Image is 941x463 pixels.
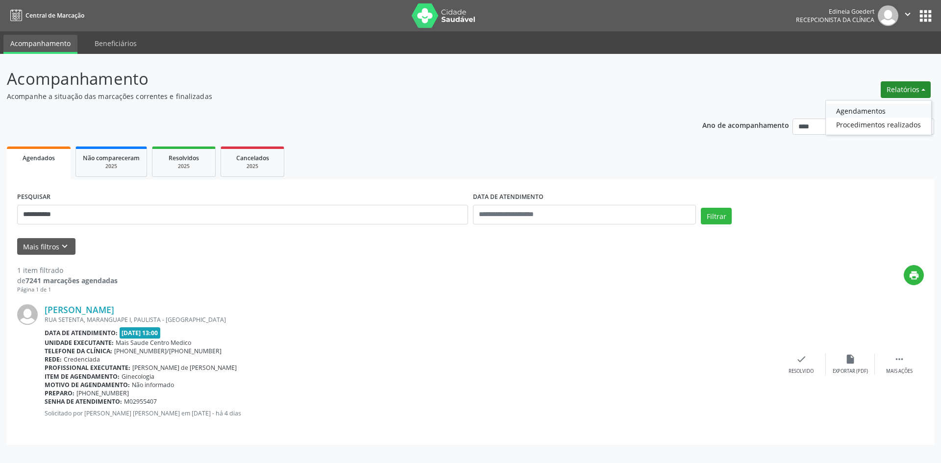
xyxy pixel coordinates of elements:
b: Telefone da clínica: [45,347,112,355]
img: img [878,5,898,26]
b: Motivo de agendamento: [45,381,130,389]
span: Resolvidos [169,154,199,162]
p: Acompanhamento [7,67,656,91]
span: [DATE] 13:00 [120,327,161,339]
span: Central de Marcação [25,11,84,20]
i: check [796,354,807,365]
span: [PHONE_NUMBER] [76,389,129,397]
div: Edineia Goedert [796,7,874,16]
a: [PERSON_NAME] [45,304,114,315]
a: Acompanhamento [3,35,77,54]
span: Cancelados [236,154,269,162]
span: Mais Saude Centro Medico [116,339,191,347]
span: Não compareceram [83,154,140,162]
b: Profissional executante: [45,364,130,372]
b: Item de agendamento: [45,372,120,381]
span: Ginecologia [122,372,154,381]
i:  [894,354,905,365]
button: Filtrar [701,208,732,224]
span: [PHONE_NUMBER]/[PHONE_NUMBER] [114,347,222,355]
button: print [904,265,924,285]
div: 2025 [83,163,140,170]
strong: 7241 marcações agendadas [25,276,118,285]
img: img [17,304,38,325]
span: Agendados [23,154,55,162]
div: 1 item filtrado [17,265,118,275]
ul: Relatórios [825,100,932,135]
div: Resolvido [789,368,814,375]
span: [PERSON_NAME] de [PERSON_NAME] [132,364,237,372]
p: Acompanhe a situação das marcações correntes e finalizadas [7,91,656,101]
a: Procedimentos realizados [826,118,931,131]
i: insert_drive_file [845,354,856,365]
div: RUA SETENTA, MARANGUAPE I, PAULISTA - [GEOGRAPHIC_DATA] [45,316,777,324]
div: 2025 [159,163,208,170]
label: PESQUISAR [17,190,50,205]
b: Rede: [45,355,62,364]
div: Mais ações [886,368,913,375]
button: Mais filtroskeyboard_arrow_down [17,238,75,255]
div: de [17,275,118,286]
a: Agendamentos [826,104,931,118]
label: DATA DE ATENDIMENTO [473,190,544,205]
i:  [902,9,913,20]
i: keyboard_arrow_down [59,241,70,252]
a: Central de Marcação [7,7,84,24]
span: Credenciada [64,355,100,364]
p: Solicitado por [PERSON_NAME] [PERSON_NAME] em [DATE] - há 4 dias [45,409,777,417]
div: 2025 [228,163,277,170]
i: print [909,270,919,281]
button:  [898,5,917,26]
span: Recepcionista da clínica [796,16,874,24]
p: Ano de acompanhamento [702,119,789,131]
b: Unidade executante: [45,339,114,347]
div: Exportar (PDF) [833,368,868,375]
button: apps [917,7,934,24]
b: Preparo: [45,389,74,397]
button: Relatórios [881,81,931,98]
span: M02955407 [124,397,157,406]
span: Não informado [132,381,174,389]
b: Senha de atendimento: [45,397,122,406]
b: Data de atendimento: [45,329,118,337]
div: Página 1 de 1 [17,286,118,294]
a: Beneficiários [88,35,144,52]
